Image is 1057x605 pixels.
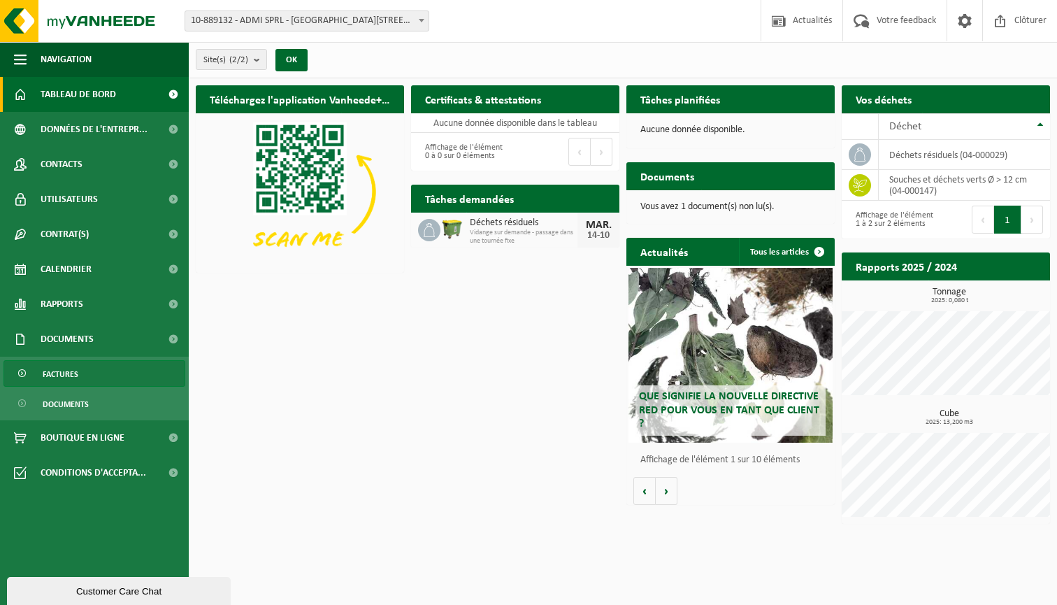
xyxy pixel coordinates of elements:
span: Déchets résiduels [470,218,577,229]
h3: Cube [849,409,1050,426]
span: 2025: 13,200 m3 [849,419,1050,426]
span: Utilisateurs [41,182,98,217]
div: Affichage de l'élément 0 à 0 sur 0 éléments [418,136,508,167]
h2: Rapports 2025 / 2024 [842,252,971,280]
button: Vorige [633,477,656,505]
h2: Actualités [626,238,702,265]
span: 10-889132 - ADMI SPRL - 7971 BASÈCLES, RUE DE QUEVAUCAMPS 59 [185,11,429,31]
span: Documents [43,391,89,418]
p: Aucune donnée disponible. [640,125,821,135]
a: Factures [3,360,185,387]
h3: Tonnage [849,287,1050,304]
div: Affichage de l'élément 1 à 2 sur 2 éléments [849,204,939,235]
span: Calendrier [41,252,92,287]
td: souches et déchets verts Ø > 12 cm (04-000147) [879,170,1050,201]
button: Volgende [656,477,677,505]
a: Que signifie la nouvelle directive RED pour vous en tant que client ? [628,268,833,443]
count: (2/2) [229,55,248,64]
td: Aucune donnée disponible dans le tableau [411,113,619,133]
span: Navigation [41,42,92,77]
span: Conditions d'accepta... [41,455,146,490]
img: Download de VHEPlus App [196,113,404,270]
a: Documents [3,390,185,417]
span: Rapports [41,287,83,322]
p: Affichage de l'élément 1 sur 10 éléments [640,455,828,465]
button: Previous [972,206,994,234]
h2: Téléchargez l'application Vanheede+ maintenant! [196,85,404,113]
span: Que signifie la nouvelle directive RED pour vous en tant que client ? [639,391,819,429]
img: WB-1100-HPE-GN-50 [440,217,464,241]
button: 1 [994,206,1021,234]
span: Documents [41,322,94,357]
a: Tous les articles [739,238,833,266]
span: Contrat(s) [41,217,89,252]
h2: Documents [626,162,708,190]
span: Vidange sur demande - passage dans une tournée fixe [470,229,577,245]
iframe: chat widget [7,574,233,605]
div: 14-10 [584,231,612,241]
td: déchets résiduels (04-000029) [879,140,1050,170]
button: Previous [568,138,591,166]
span: 2025: 0,080 t [849,297,1050,304]
span: Données de l'entrepr... [41,112,148,147]
span: Contacts [41,147,82,182]
div: MAR. [584,220,612,231]
h2: Tâches demandées [411,185,528,212]
h2: Vos déchets [842,85,926,113]
span: 10-889132 - ADMI SPRL - 7971 BASÈCLES, RUE DE QUEVAUCAMPS 59 [185,10,429,31]
span: Factures [43,361,78,387]
h2: Certificats & attestations [411,85,555,113]
a: Consulter les rapports [928,280,1049,308]
span: Site(s) [203,50,248,71]
span: Déchet [889,121,921,132]
span: Tableau de bord [41,77,116,112]
span: Boutique en ligne [41,420,124,455]
button: OK [275,49,308,71]
p: Vous avez 1 document(s) non lu(s). [640,202,821,212]
button: Next [591,138,612,166]
button: Site(s)(2/2) [196,49,267,70]
button: Next [1021,206,1043,234]
h2: Tâches planifiées [626,85,734,113]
